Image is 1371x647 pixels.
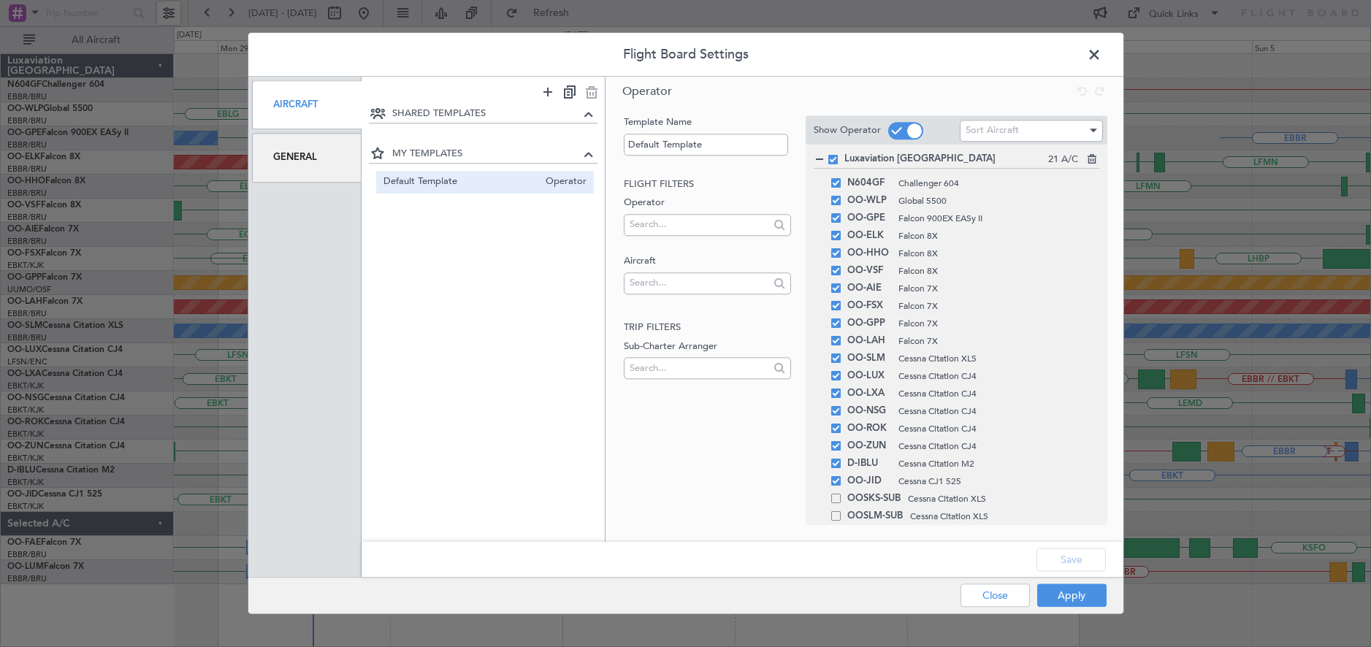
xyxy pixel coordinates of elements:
[624,254,791,269] label: Aircraft
[847,245,891,262] span: OO-HHO
[847,192,891,210] span: OO-WLP
[1048,153,1078,168] span: 21 A/C
[966,124,1019,137] span: Sort Aircraft
[383,175,538,190] span: Default Template
[847,455,891,472] span: D-IBLU
[252,80,362,129] div: Aircraft
[898,457,1099,470] span: Cessna Citation M2
[630,213,769,235] input: Search...
[847,315,891,332] span: OO-GPP
[898,352,1099,365] span: Cessna Citation XLS
[898,177,1099,190] span: Challenger 604
[252,134,362,183] div: General
[248,33,1123,77] header: Flight Board Settings
[961,584,1030,608] button: Close
[898,194,1099,207] span: Global 5500
[898,422,1099,435] span: Cessna Citation CJ4
[898,405,1099,418] span: Cessna Citation CJ4
[847,210,891,227] span: OO-GPE
[847,385,891,402] span: OO-LXA
[847,227,891,245] span: OO-ELK
[624,177,791,192] h2: Flight filters
[847,402,891,420] span: OO-NSG
[847,490,901,508] span: OOSKS-SUB
[847,175,891,192] span: N604GF
[898,264,1099,277] span: Falcon 8X
[847,508,903,525] span: OOSLM-SUB
[622,83,672,99] span: Operator
[847,437,891,455] span: OO-ZUN
[898,370,1099,383] span: Cessna Citation CJ4
[898,247,1099,260] span: Falcon 8X
[898,212,1099,225] span: Falcon 900EX EASy II
[847,332,891,350] span: OO-LAH
[847,262,891,280] span: OO-VSF
[624,196,791,210] label: Operator
[847,367,891,385] span: OO-LUX
[624,115,791,130] label: Template Name
[624,340,791,354] label: Sub-Charter Arranger
[898,282,1099,295] span: Falcon 7X
[847,297,891,315] span: OO-FSX
[392,107,580,122] span: SHARED TEMPLATES
[1037,584,1107,608] button: Apply
[898,334,1099,348] span: Falcon 7X
[392,147,580,161] span: MY TEMPLATES
[898,317,1099,330] span: Falcon 7X
[847,280,891,297] span: OO-AIE
[898,229,1099,242] span: Falcon 8X
[847,420,891,437] span: OO-ROK
[908,492,1099,505] span: Cessna Citation XLS
[630,357,769,379] input: Search...
[898,387,1099,400] span: Cessna Citation CJ4
[898,475,1099,488] span: Cessna CJ1 525
[630,272,769,294] input: Search...
[847,350,891,367] span: OO-SLM
[538,175,587,190] span: Operator
[844,153,1048,167] span: Luxaviation [GEOGRAPHIC_DATA]
[898,299,1099,313] span: Falcon 7X
[847,472,891,490] span: OO-JID
[624,321,791,335] h2: Trip filters
[898,440,1099,453] span: Cessna Citation CJ4
[814,123,881,138] label: Show Operator
[910,510,1099,523] span: Cessna Citation XLS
